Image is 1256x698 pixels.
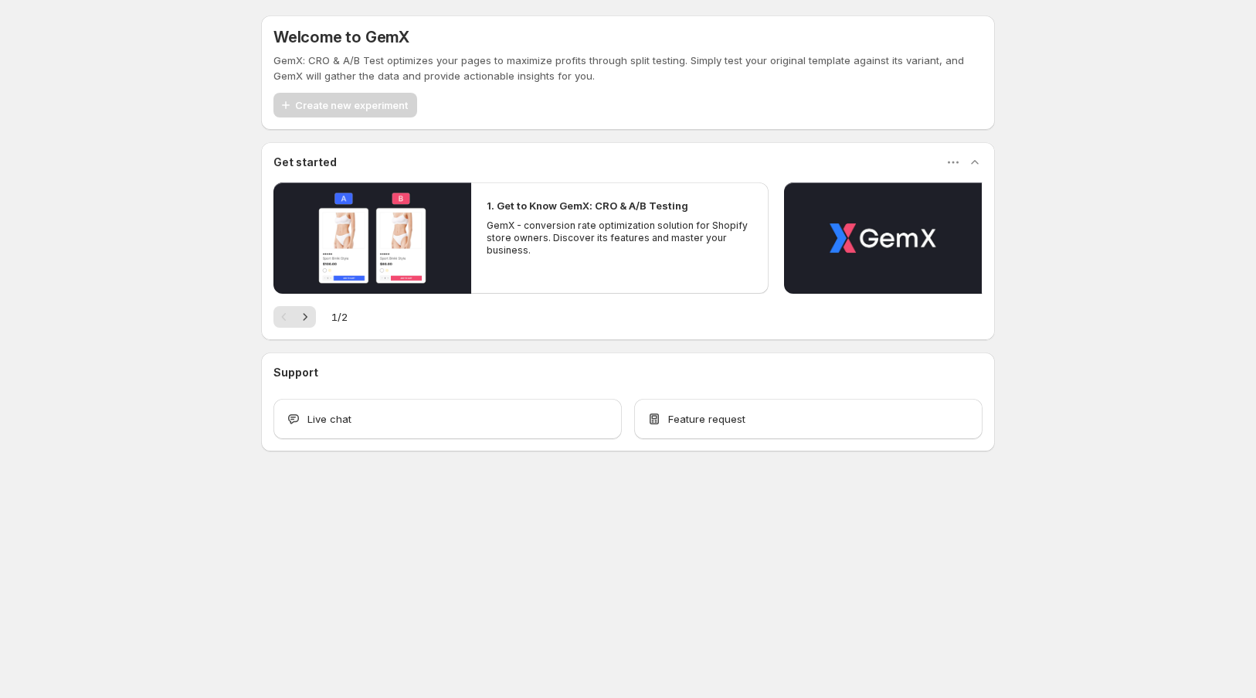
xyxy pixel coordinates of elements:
button: Play video [273,182,471,294]
p: GemX: CRO & A/B Test optimizes your pages to maximize profits through split testing. Simply test ... [273,53,983,83]
button: Next [294,306,316,328]
h5: Welcome to GemX [273,28,409,46]
span: Live chat [307,411,351,427]
h3: Get started [273,155,337,170]
h2: 1. Get to Know GemX: CRO & A/B Testing [487,198,688,213]
p: GemX - conversion rate optimization solution for Shopify store owners. Discover its features and ... [487,220,752,257]
h3: Support [273,365,318,380]
span: 1 / 2 [331,309,348,325]
span: Feature request [668,411,745,427]
button: Play video [784,182,982,294]
nav: Pagination [273,306,316,328]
